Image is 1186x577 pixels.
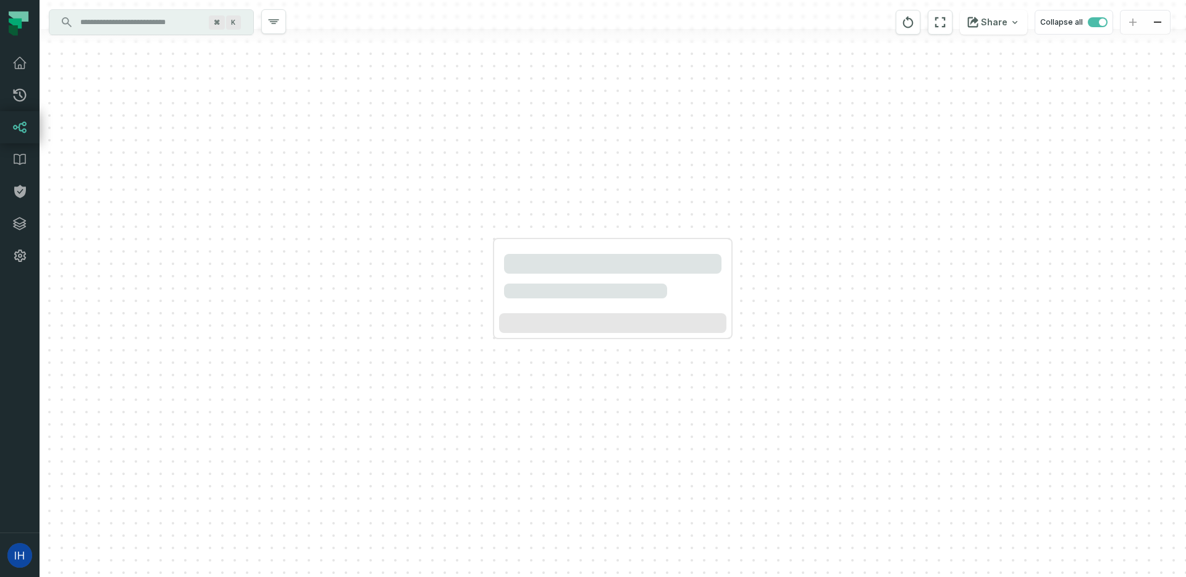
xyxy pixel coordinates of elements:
[209,15,225,30] span: Press ⌘ + K to focus the search bar
[1145,11,1170,35] button: zoom out
[226,15,241,30] span: Press ⌘ + K to focus the search bar
[1035,10,1113,35] button: Collapse all
[960,10,1027,35] button: Share
[7,543,32,568] img: avatar of Ido Horowitz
